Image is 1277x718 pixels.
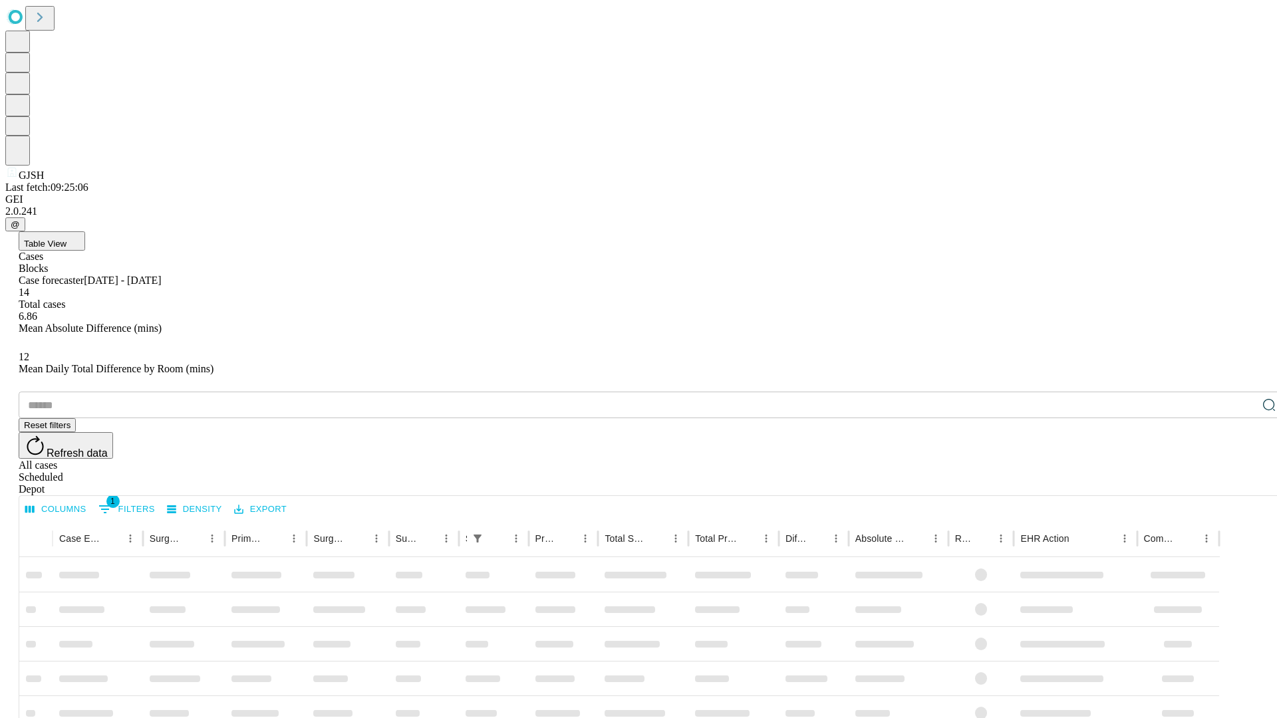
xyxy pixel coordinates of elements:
span: Reset filters [24,420,71,430]
button: Menu [367,529,386,548]
button: Sort [102,529,121,548]
div: Case Epic Id [59,533,101,544]
div: Resolved in EHR [955,533,972,544]
div: Surgeon Name [150,533,183,544]
button: Menu [827,529,845,548]
span: Refresh data [47,447,108,459]
button: Menu [285,529,303,548]
span: 1 [106,495,120,508]
span: Last fetch: 09:25:06 [5,181,88,193]
button: Reset filters [19,418,76,432]
div: Surgery Date [396,533,417,544]
span: GJSH [19,170,44,181]
button: Menu [926,529,945,548]
div: Difference [785,533,807,544]
button: Select columns [22,499,90,520]
div: Surgery Name [313,533,347,544]
span: @ [11,219,20,229]
span: Total cases [19,299,65,310]
button: Sort [1071,529,1089,548]
div: 2.0.241 [5,205,1272,217]
button: Table View [19,231,85,251]
button: Export [231,499,290,520]
div: Total Scheduled Duration [605,533,646,544]
span: Table View [24,239,67,249]
div: 1 active filter [468,529,487,548]
span: Case forecaster [19,275,84,286]
button: Refresh data [19,432,113,459]
div: Predicted In Room Duration [535,533,557,544]
button: Sort [349,529,367,548]
button: Menu [121,529,140,548]
button: Sort [488,529,507,548]
button: Menu [437,529,456,548]
button: Show filters [468,529,487,548]
span: 12 [19,351,29,362]
button: Sort [973,529,992,548]
button: Sort [738,529,757,548]
button: @ [5,217,25,231]
div: Primary Service [231,533,265,544]
button: Menu [507,529,525,548]
button: Show filters [95,499,158,520]
button: Sort [184,529,203,548]
span: [DATE] - [DATE] [84,275,161,286]
button: Menu [576,529,595,548]
button: Menu [666,529,685,548]
button: Sort [648,529,666,548]
span: 14 [19,287,29,298]
button: Sort [808,529,827,548]
button: Sort [1179,529,1197,548]
button: Sort [418,529,437,548]
button: Menu [757,529,776,548]
div: Comments [1144,533,1177,544]
div: Absolute Difference [855,533,907,544]
div: GEI [5,193,1272,205]
div: Total Predicted Duration [695,533,737,544]
button: Density [164,499,225,520]
button: Menu [1197,529,1216,548]
span: Mean Daily Total Difference by Room (mins) [19,363,213,374]
span: 6.86 [19,310,37,322]
button: Sort [557,529,576,548]
button: Menu [992,529,1010,548]
div: EHR Action [1020,533,1069,544]
span: Mean Absolute Difference (mins) [19,322,162,334]
div: Scheduled In Room Duration [466,533,467,544]
button: Sort [908,529,926,548]
button: Sort [266,529,285,548]
button: Menu [203,529,221,548]
button: Menu [1115,529,1134,548]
